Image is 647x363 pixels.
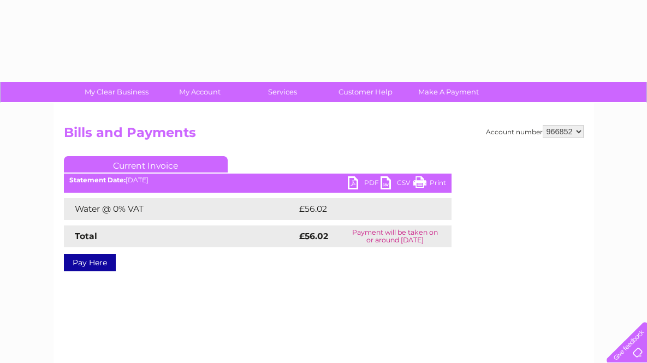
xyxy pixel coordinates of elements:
h2: Bills and Payments [64,125,584,146]
a: Make A Payment [403,82,494,102]
strong: Total [75,231,97,241]
a: Services [238,82,328,102]
td: Payment will be taken on or around [DATE] [339,225,451,247]
strong: £56.02 [299,231,328,241]
td: Water @ 0% VAT [64,198,296,220]
b: Statement Date: [69,176,126,184]
a: Current Invoice [64,156,228,172]
a: My Clear Business [72,82,162,102]
a: Pay Here [64,254,116,271]
td: £56.02 [296,198,430,220]
a: Print [413,176,446,192]
a: Customer Help [320,82,411,102]
a: PDF [348,176,381,192]
div: [DATE] [64,176,452,184]
a: CSV [381,176,413,192]
a: My Account [155,82,245,102]
div: Account number [486,125,584,138]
